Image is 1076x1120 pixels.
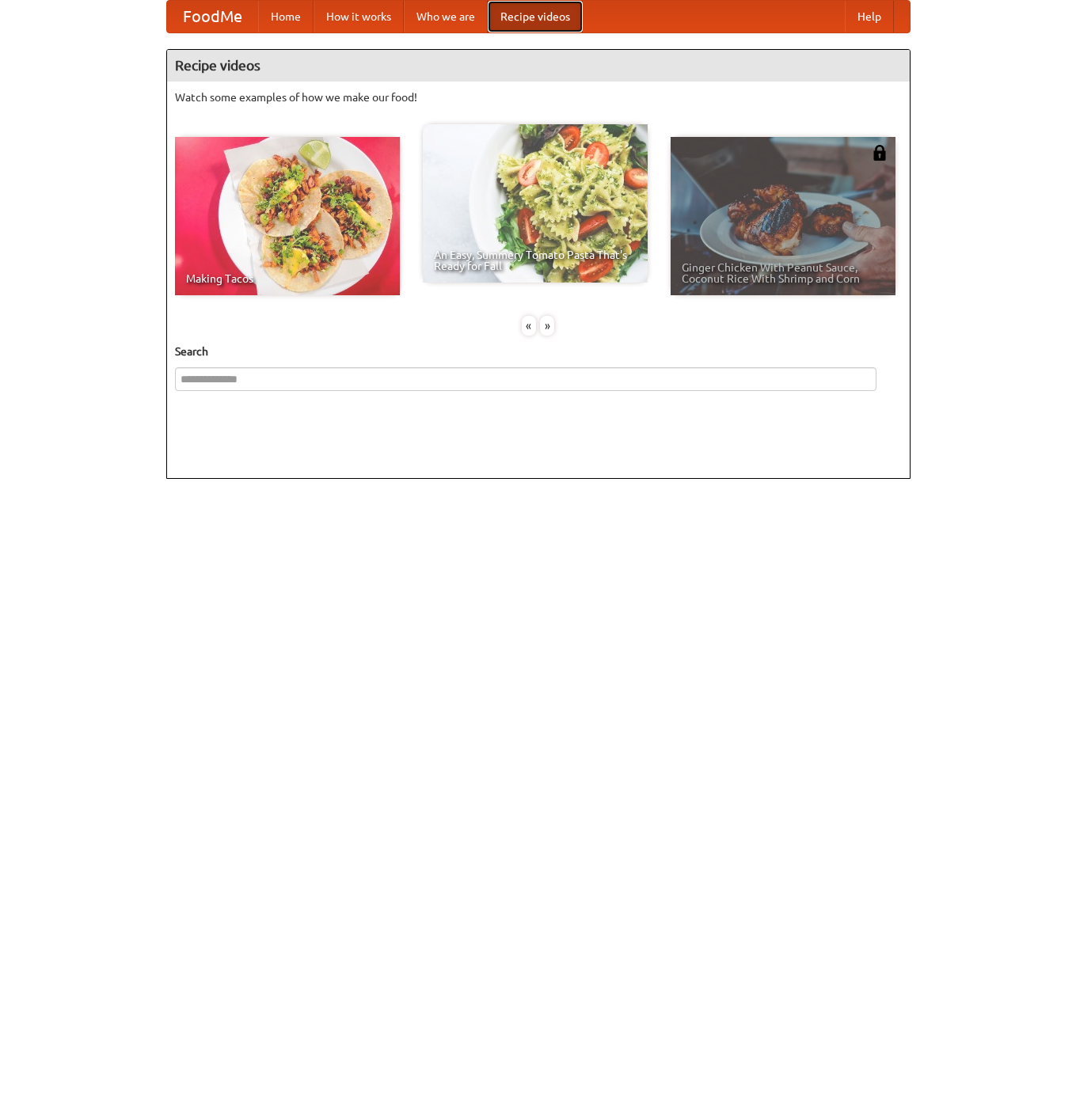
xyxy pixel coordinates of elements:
span: Making Tacos [186,273,389,284]
div: » [540,316,554,336]
a: Recipe videos [488,1,583,32]
a: Help [845,1,894,32]
h5: Search [175,344,902,359]
a: FoodMe [167,1,258,32]
a: An Easy, Summery Tomato Pasta That's Ready for Fall [423,124,648,283]
img: 483408.png [872,145,888,161]
a: Home [258,1,314,32]
div: « [522,316,536,336]
a: How it works [314,1,404,32]
a: Who we are [404,1,488,32]
span: An Easy, Summery Tomato Pasta That's Ready for Fall [434,249,637,271]
a: Making Tacos [175,137,400,295]
p: Watch some examples of how we make our food! [175,89,902,105]
h4: Recipe videos [167,50,910,82]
